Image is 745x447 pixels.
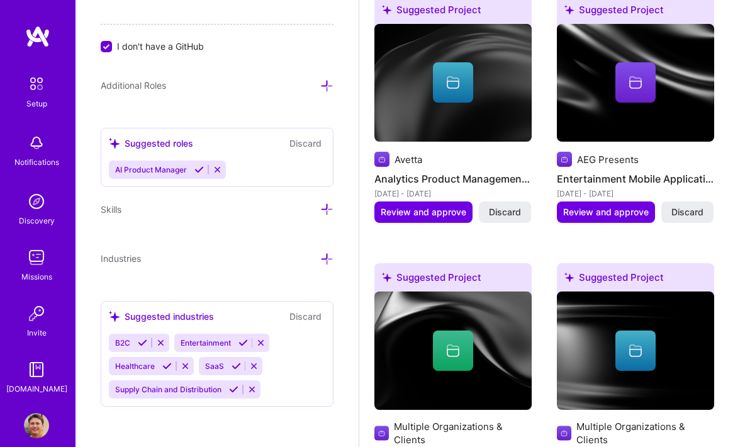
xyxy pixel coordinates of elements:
[232,361,241,371] i: Accept
[109,137,193,150] div: Suggested roles
[21,413,52,438] a: User Avatar
[489,206,521,218] span: Discard
[19,214,55,227] div: Discovery
[238,338,248,348] i: Accept
[21,270,52,283] div: Missions
[24,130,49,156] img: bell
[256,338,266,348] i: Reject
[6,382,67,395] div: [DOMAIN_NAME]
[247,385,257,394] i: Reject
[181,338,231,348] span: Entertainment
[101,253,141,264] span: Industries
[557,263,714,297] div: Suggested Project
[557,426,571,441] img: Company logo
[109,310,214,323] div: Suggested industries
[162,361,172,371] i: Accept
[577,153,639,166] div: AEG Presents
[24,245,49,270] img: teamwork
[26,97,47,110] div: Setup
[115,361,155,371] span: Healthcare
[101,204,121,215] span: Skills
[181,361,190,371] i: Reject
[229,385,238,394] i: Accept
[194,165,204,174] i: Accept
[564,5,574,14] i: icon SuggestedTeams
[101,80,166,91] span: Additional Roles
[381,206,466,218] span: Review and approve
[557,24,714,142] img: cover
[156,338,165,348] i: Reject
[557,171,714,187] h4: Entertainment Mobile Application Product Leadership
[374,24,532,142] img: cover
[394,420,532,446] div: Multiple Organizations & Clients
[374,201,473,223] button: Review and approve
[374,291,532,410] img: cover
[557,152,572,167] img: Company logo
[374,263,532,297] div: Suggested Project
[374,426,389,441] img: Company logo
[286,136,325,150] button: Discard
[557,291,714,410] img: cover
[479,201,531,223] button: Discard
[24,357,49,382] img: guide book
[374,187,532,200] div: [DATE] - [DATE]
[557,201,655,223] button: Review and approve
[374,152,389,167] img: Company logo
[249,361,259,371] i: Reject
[205,361,224,371] span: SaaS
[14,156,59,169] div: Notifications
[24,301,49,326] img: Invite
[27,326,47,339] div: Invite
[564,273,574,282] i: icon SuggestedTeams
[109,311,120,322] i: icon SuggestedTeams
[374,171,532,187] h4: Analytics Product Management in Supply Chain
[671,206,703,218] span: Discard
[25,25,50,48] img: logo
[557,187,714,200] div: [DATE] - [DATE]
[138,338,147,348] i: Accept
[117,40,204,53] span: I don't have a GitHub
[563,206,649,218] span: Review and approve
[395,153,422,166] div: Avetta
[576,420,714,446] div: Multiple Organizations & Clients
[382,5,391,14] i: icon SuggestedTeams
[24,189,49,214] img: discovery
[23,71,50,97] img: setup
[661,201,714,223] button: Discard
[382,273,391,282] i: icon SuggestedTeams
[115,338,130,348] span: B2C
[109,138,120,149] i: icon SuggestedTeams
[24,413,49,438] img: User Avatar
[213,165,222,174] i: Reject
[115,165,187,174] span: AI Product Manager
[115,385,221,394] span: Supply Chain and Distribution
[286,309,325,324] button: Discard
